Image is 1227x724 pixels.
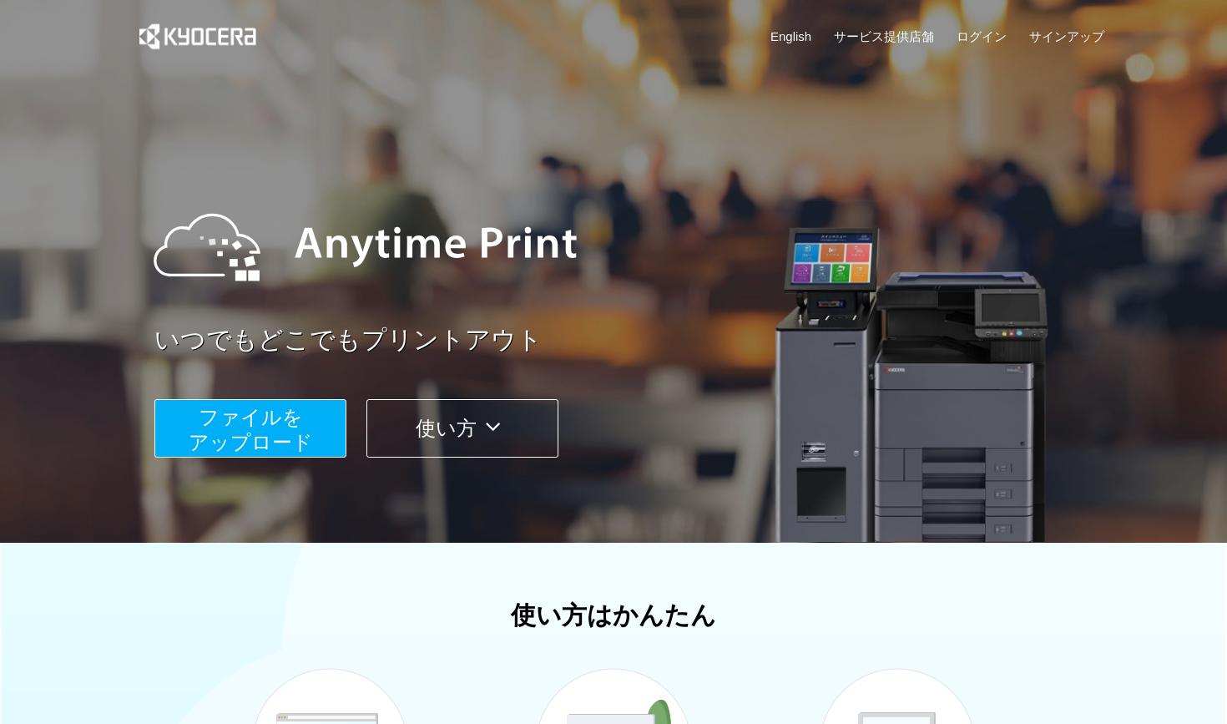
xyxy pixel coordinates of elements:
button: ファイルを​​アップロード [154,399,346,458]
span: ファイルを ​​アップロード [189,406,313,453]
a: ログイン [957,28,1007,45]
button: 使い方 [366,399,558,458]
a: English [770,28,811,45]
a: サインアップ [1029,28,1104,45]
a: サービス提供店舗 [834,28,934,45]
a: いつでもどこでもプリントアウト [154,322,1114,358]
